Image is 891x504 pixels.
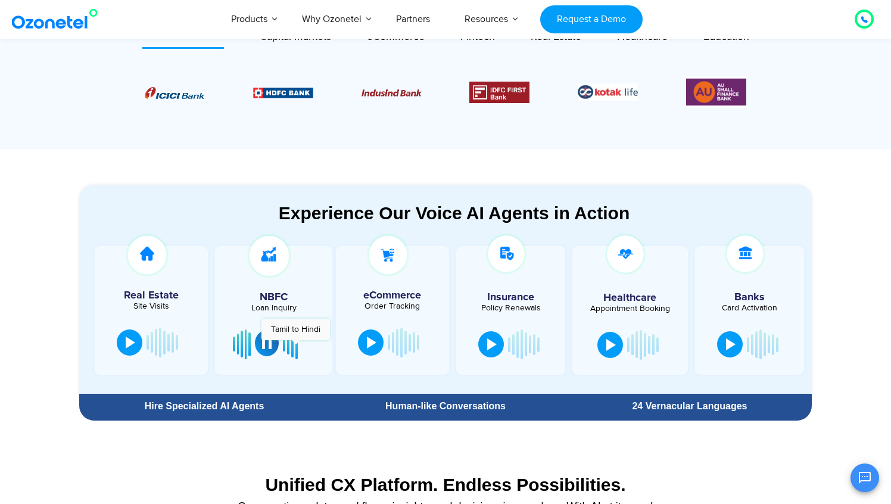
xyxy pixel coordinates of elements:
[581,293,678,303] h5: Healthcare
[342,290,443,301] h5: eCommerce
[850,463,879,492] button: Open chat
[701,292,798,303] h5: Banks
[462,292,559,303] h5: Insurance
[329,402,562,411] div: Human-like Conversations
[540,5,642,33] a: Request a Demo
[574,402,806,411] div: 24 Vernacular Languages
[701,304,798,312] div: Card Activation
[531,30,581,43] span: Real Estate
[85,402,323,411] div: Hire Specialized AI Agents
[221,292,326,303] h5: NBFC
[581,304,678,313] div: Appointment Booking
[703,30,749,43] span: Education
[85,474,806,495] div: Unified CX Platform. Endless Possibilities.
[367,30,425,43] span: eCommerce
[462,304,559,312] div: Policy Renewals
[101,302,202,310] div: Site Visits
[101,290,202,301] h5: Real Estate
[617,30,668,43] span: Healthcare
[460,30,495,43] span: Fintech
[260,30,331,43] span: Capital Markets
[91,203,817,223] div: Experience Our Voice AI Agents in Action
[342,302,443,310] div: Order Tracking
[145,76,746,108] div: Image Carousel
[221,304,326,312] div: Loan Inquiry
